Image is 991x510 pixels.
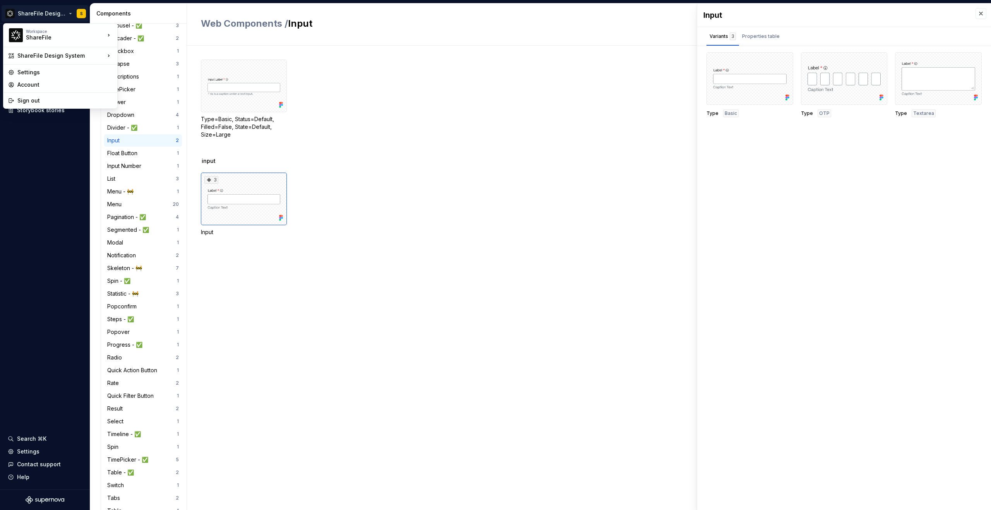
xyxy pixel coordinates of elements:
div: ShareFile Design System [17,52,105,60]
div: ShareFile [26,34,92,41]
img: 16fa4d48-c719-41e7-904a-cec51ff481f5.png [9,28,23,42]
div: Workspace [26,29,105,34]
div: Sign out [17,97,113,104]
div: Settings [17,68,113,76]
div: Account [17,81,113,89]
